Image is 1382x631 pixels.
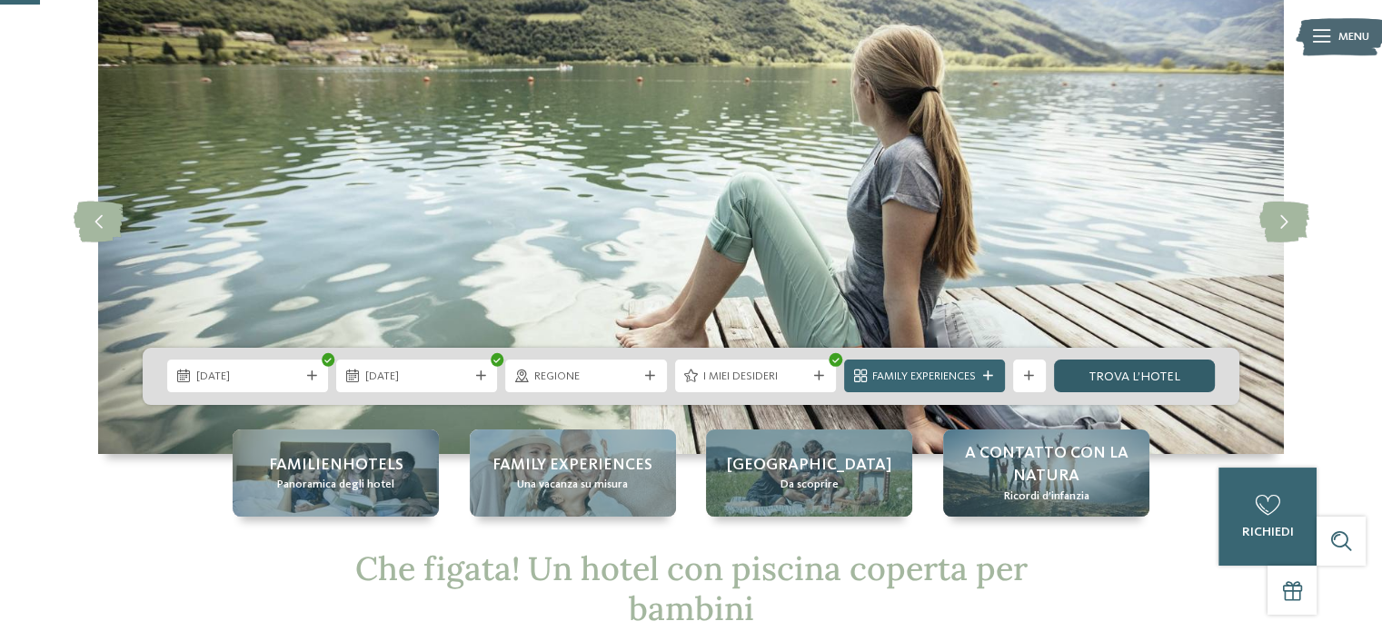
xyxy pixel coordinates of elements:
[196,369,300,385] span: [DATE]
[727,454,891,477] span: [GEOGRAPHIC_DATA]
[269,454,403,477] span: Familienhotels
[1054,360,1215,392] a: trova l’hotel
[354,547,1027,628] span: Che figata! Un hotel con piscina coperta per bambini
[1241,526,1293,538] span: richiedi
[470,429,676,517] a: Cercate un hotel con piscina coperta per bambini in Alto Adige? Family experiences Una vacanza su...
[1218,468,1317,566] a: richiedi
[706,429,912,517] a: Cercate un hotel con piscina coperta per bambini in Alto Adige? [GEOGRAPHIC_DATA] Da scoprire
[780,477,839,493] span: Da scoprire
[534,369,638,385] span: Regione
[233,429,439,517] a: Cercate un hotel con piscina coperta per bambini in Alto Adige? Familienhotels Panoramica degli h...
[872,369,976,385] span: Family Experiences
[365,369,469,385] span: [DATE]
[943,429,1149,517] a: Cercate un hotel con piscina coperta per bambini in Alto Adige? A contatto con la natura Ricordi ...
[517,477,628,493] span: Una vacanza su misura
[277,477,394,493] span: Panoramica degli hotel
[1003,488,1089,505] span: Ricordi d’infanzia
[959,442,1133,488] span: A contatto con la natura
[492,454,652,477] span: Family experiences
[703,369,807,385] span: I miei desideri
